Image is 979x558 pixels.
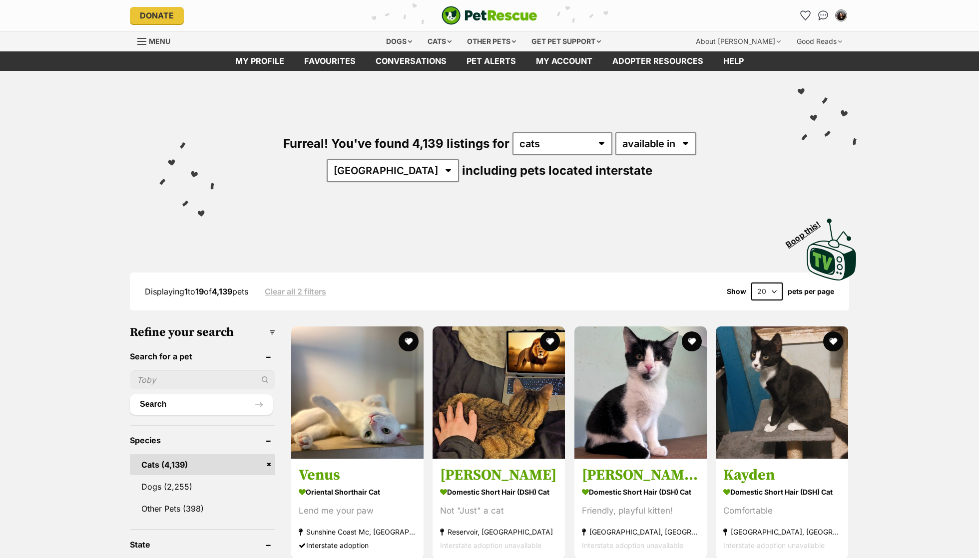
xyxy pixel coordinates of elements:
[540,331,560,351] button: favourite
[582,485,699,499] strong: Domestic Short Hair (DSH) Cat
[195,286,204,296] strong: 19
[797,7,813,23] a: Favourites
[723,504,841,518] div: Comfortable
[462,163,652,178] span: including pets located interstate
[836,10,846,20] img: Duong Do (Freya) profile pic
[421,31,459,51] div: Cats
[833,7,849,23] button: My account
[283,136,509,151] span: Furreal! You've found 4,139 listings for
[299,466,416,485] h3: Venus
[130,394,273,414] button: Search
[582,541,683,550] span: Interstate adoption unavailable
[582,504,699,518] div: Friendly, playful kitten!
[716,326,848,459] img: Kayden - Domestic Short Hair (DSH) Cat
[788,287,834,295] label: pets per page
[689,31,788,51] div: About [PERSON_NAME]
[815,7,831,23] a: Conversations
[366,51,457,71] a: conversations
[130,436,275,445] header: Species
[440,485,557,499] strong: Domestic Short Hair (DSH) Cat
[130,352,275,361] header: Search for a pet
[784,213,830,249] span: Boop this!
[299,539,416,552] div: Interstate adoption
[291,326,424,459] img: Venus - Oriental Shorthair Cat
[433,326,565,459] img: Sasha - Domestic Short Hair (DSH) Cat
[130,370,275,389] input: Toby
[379,31,419,51] div: Dogs
[212,286,232,296] strong: 4,139
[723,466,841,485] h3: Kayden
[582,466,699,485] h3: [PERSON_NAME] 💓
[130,454,275,475] a: Cats (4,139)
[265,287,326,296] a: Clear all 2 filters
[713,51,754,71] a: Help
[727,287,746,295] span: Show
[130,476,275,497] a: Dogs (2,255)
[184,286,188,296] strong: 1
[681,331,701,351] button: favourite
[602,51,713,71] a: Adopter resources
[225,51,294,71] a: My profile
[790,31,849,51] div: Good Reads
[723,525,841,539] strong: [GEOGRAPHIC_DATA], [GEOGRAPHIC_DATA]
[130,498,275,519] a: Other Pets (398)
[137,31,177,49] a: Menu
[524,31,608,51] div: Get pet support
[818,10,829,20] img: chat-41dd97257d64d25036548639549fe6c8038ab92f7586957e7f3b1b290dea8141.svg
[457,51,526,71] a: Pet alerts
[130,540,275,549] header: State
[294,51,366,71] a: Favourites
[440,541,541,550] span: Interstate adoption unavailable
[130,325,275,339] h3: Refine your search
[440,504,557,518] div: Not "Just" a cat
[398,331,418,351] button: favourite
[299,485,416,499] strong: Oriental Shorthair Cat
[807,210,857,282] a: Boop this!
[574,326,707,459] img: Nora 💓 - Domestic Short Hair (DSH) Cat
[440,466,557,485] h3: [PERSON_NAME]
[823,331,843,351] button: favourite
[526,51,602,71] a: My account
[299,504,416,518] div: Lend me your paw
[723,485,841,499] strong: Domestic Short Hair (DSH) Cat
[460,31,523,51] div: Other pets
[723,541,825,550] span: Interstate adoption unavailable
[299,525,416,539] strong: Sunshine Coast Mc, [GEOGRAPHIC_DATA]
[582,525,699,539] strong: [GEOGRAPHIC_DATA], [GEOGRAPHIC_DATA]
[442,6,537,25] a: PetRescue
[145,286,248,296] span: Displaying to of pets
[442,6,537,25] img: logo-cat-932fe2b9b8326f06289b0f2fb663e598f794de774fb13d1741a6617ecf9a85b4.svg
[797,7,849,23] ul: Account quick links
[807,219,857,280] img: PetRescue TV logo
[440,525,557,539] strong: Reservoir, [GEOGRAPHIC_DATA]
[149,37,170,45] span: Menu
[130,7,184,24] a: Donate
